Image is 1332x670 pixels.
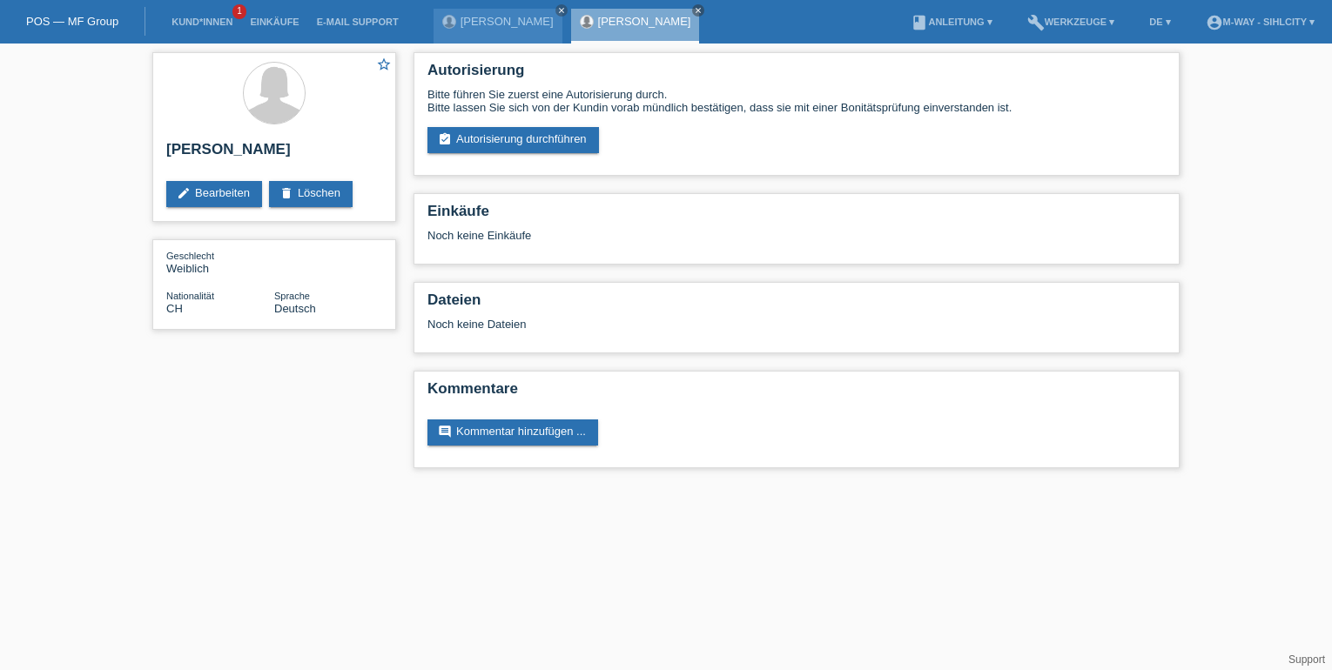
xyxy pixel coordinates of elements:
[438,425,452,439] i: comment
[274,302,316,315] span: Deutsch
[308,17,407,27] a: E-Mail Support
[376,57,392,75] a: star_border
[376,57,392,72] i: star_border
[1197,17,1323,27] a: account_circlem-way - Sihlcity ▾
[911,14,928,31] i: book
[269,181,353,207] a: deleteLöschen
[166,141,382,167] h2: [PERSON_NAME]
[163,17,241,27] a: Kund*innen
[177,186,191,200] i: edit
[557,6,566,15] i: close
[166,302,183,315] span: Schweiz
[1027,14,1045,31] i: build
[1288,653,1325,666] a: Support
[427,127,599,153] a: assignment_turned_inAutorisierung durchführen
[427,229,1166,255] div: Noch keine Einkäufe
[694,6,703,15] i: close
[438,132,452,146] i: assignment_turned_in
[598,15,691,28] a: [PERSON_NAME]
[427,291,1166,318] h2: Dateien
[427,318,959,331] div: Noch keine Dateien
[26,15,118,28] a: POS — MF Group
[555,4,568,17] a: close
[1140,17,1179,27] a: DE ▾
[1019,17,1124,27] a: buildWerkzeuge ▾
[1206,14,1223,31] i: account_circle
[279,186,293,200] i: delete
[166,251,214,261] span: Geschlecht
[166,249,274,275] div: Weiblich
[692,4,704,17] a: close
[166,181,262,207] a: editBearbeiten
[427,203,1166,229] h2: Einkäufe
[232,4,246,19] span: 1
[427,419,598,446] a: commentKommentar hinzufügen ...
[461,15,554,28] a: [PERSON_NAME]
[274,291,310,301] span: Sprache
[427,88,1166,114] div: Bitte führen Sie zuerst eine Autorisierung durch. Bitte lassen Sie sich von der Kundin vorab münd...
[427,62,1166,88] h2: Autorisierung
[902,17,1000,27] a: bookAnleitung ▾
[427,380,1166,406] h2: Kommentare
[241,17,307,27] a: Einkäufe
[166,291,214,301] span: Nationalität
